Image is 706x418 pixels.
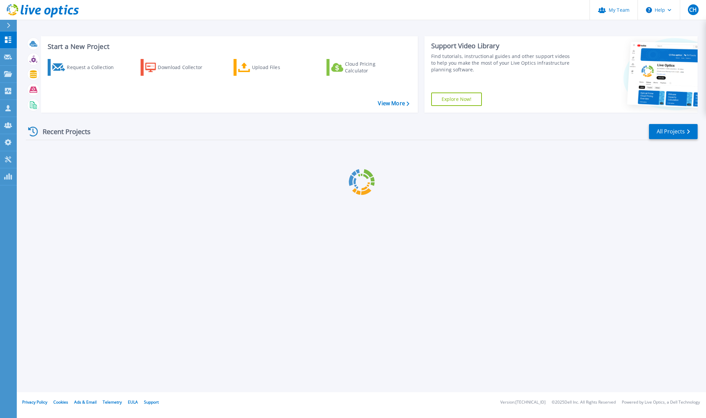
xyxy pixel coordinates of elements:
[48,43,409,50] h3: Start a New Project
[67,61,120,74] div: Request a Collection
[649,124,698,139] a: All Projects
[431,42,571,50] div: Support Video Library
[345,61,399,74] div: Cloud Pricing Calculator
[234,59,308,76] a: Upload Files
[26,123,100,140] div: Recent Projects
[74,399,97,405] a: Ads & Email
[689,7,697,12] span: CH
[378,100,409,107] a: View More
[431,93,482,106] a: Explore Now!
[326,59,401,76] a: Cloud Pricing Calculator
[48,59,122,76] a: Request a Collection
[552,400,616,405] li: © 2025 Dell Inc. All Rights Reserved
[53,399,68,405] a: Cookies
[141,59,215,76] a: Download Collector
[103,399,122,405] a: Telemetry
[144,399,159,405] a: Support
[22,399,47,405] a: Privacy Policy
[622,400,700,405] li: Powered by Live Optics, a Dell Technology
[500,400,546,405] li: Version: [TECHNICAL_ID]
[431,53,571,73] div: Find tutorials, instructional guides and other support videos to help you make the most of your L...
[252,61,306,74] div: Upload Files
[128,399,138,405] a: EULA
[158,61,211,74] div: Download Collector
